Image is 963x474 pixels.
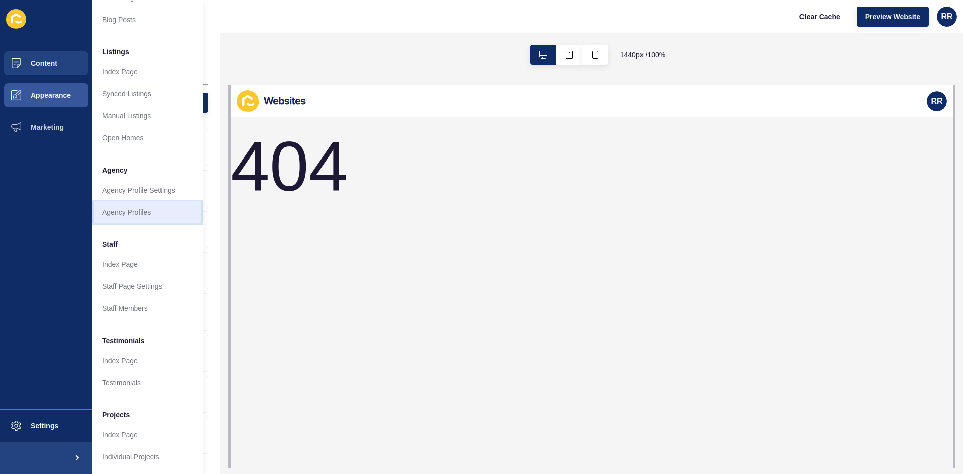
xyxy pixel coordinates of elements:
a: Manual Listings [92,105,203,127]
span: Staff [102,239,118,249]
span: Agency [102,165,128,175]
span: Preview Website [865,12,920,22]
a: Agency Profile Settings [92,179,203,201]
span: 1440 px / 100 % [620,50,666,60]
span: Testimonials [102,336,145,346]
a: Index Page [92,253,203,275]
a: Staff Members [92,297,203,320]
span: Listings [102,47,129,57]
span: RR [700,12,712,22]
span: Projects [102,410,130,420]
a: Testimonials [92,372,203,394]
button: Preview Website [857,7,929,27]
a: Index Page [92,424,203,446]
a: Staff Page Settings [92,275,203,297]
a: Agency Profiles [92,201,203,223]
a: Index Page [92,350,203,372]
a: Synced Listings [92,83,203,105]
a: Individual Projects [92,446,203,468]
a: Open Homes [92,127,203,149]
button: Clear Cache [791,7,849,27]
a: Blog Posts [92,9,203,31]
span: RR [941,12,952,22]
a: Index Page [92,61,203,83]
span: Clear Cache [799,12,840,22]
